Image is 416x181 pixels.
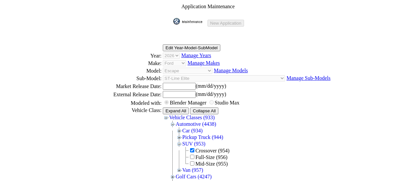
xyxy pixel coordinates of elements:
a: Manage Makes [187,60,220,66]
a: Van (957) [182,167,203,173]
a: SUV (953) [182,141,205,147]
input: Expand All [163,107,189,114]
img: Expand Pickup Truck (944) [176,134,182,141]
img: maint.gif [173,18,206,25]
span: Mid-Size (955) [195,161,228,167]
a: Manage Models [214,68,248,73]
td: Application Maintenance [85,3,331,10]
a: Automotive (4438) [176,121,216,127]
a: Manage Sub-Models [286,75,330,81]
input: Collapse All [190,107,218,114]
td: Make: [85,60,162,67]
td: (mm/dd/yyyy) [162,82,331,90]
a: Car (934) [182,128,203,133]
label: Studio Max [215,100,239,105]
img: Collapse Automotive (4438) [169,121,176,127]
span: Crossover (954) [195,148,230,153]
a: Golf Cars (4247) [176,174,211,179]
img: Expand Van (957) [176,167,182,173]
a: Pickup Truck (944) [182,134,223,140]
img: Expand Golf Cars (4247) [169,173,176,180]
input: Edit Year-Model-SubModel [163,44,220,51]
a: Manage Years [181,53,211,58]
td: Modeled with: [85,99,162,106]
img: Collapse SUV (953) [176,141,182,147]
a: Vehicle Classes (933) [169,115,215,120]
td: Model: [85,67,162,74]
label: Blender Manager [170,100,207,105]
img: Collapse Vehicle Classes (933) [163,114,169,121]
img: Expand Car (934) [176,127,182,134]
td: Sub-Model: [85,75,162,82]
td: External Release Date: [85,91,162,98]
td: Market Release Date: [85,82,162,90]
span: Full-Size (956) [195,154,227,160]
input: New Application [208,20,244,27]
td: (mm/dd/yyyy) [162,91,331,98]
td: Year: [85,52,162,59]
